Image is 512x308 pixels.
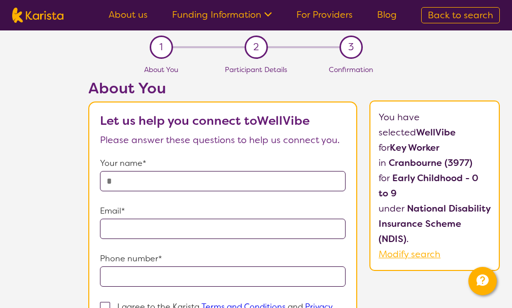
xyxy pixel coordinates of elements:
a: Modify search [379,248,440,260]
a: Back to search [421,7,500,23]
p: Email* [100,203,346,219]
p: for [379,170,491,201]
p: in [379,155,491,170]
a: For Providers [296,9,353,21]
p: Phone number* [100,251,346,266]
b: Let us help you connect to WellVibe [100,113,310,129]
a: Blog [377,9,397,21]
img: Karista logo [12,8,63,23]
h2: About You [88,79,357,97]
span: Participant Details [225,65,287,74]
span: 2 [253,40,259,55]
a: Funding Information [172,9,272,21]
b: WellVibe [416,126,456,139]
b: Cranbourne (3977) [389,157,472,169]
span: 3 [348,40,354,55]
button: Channel Menu [468,267,497,295]
p: Your name* [100,156,346,171]
p: Please answer these questions to help us connect you. [100,132,346,148]
span: 1 [159,40,163,55]
span: Confirmation [329,65,373,74]
b: Early Childhood - 0 to 9 [379,172,479,199]
span: Back to search [428,9,493,21]
p: for [379,140,491,155]
p: under . [379,201,491,247]
b: Key Worker [390,142,439,154]
p: You have selected [379,110,491,262]
b: National Disability Insurance Scheme (NDIS) [379,202,490,245]
a: About us [109,9,148,21]
span: About You [144,65,178,74]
